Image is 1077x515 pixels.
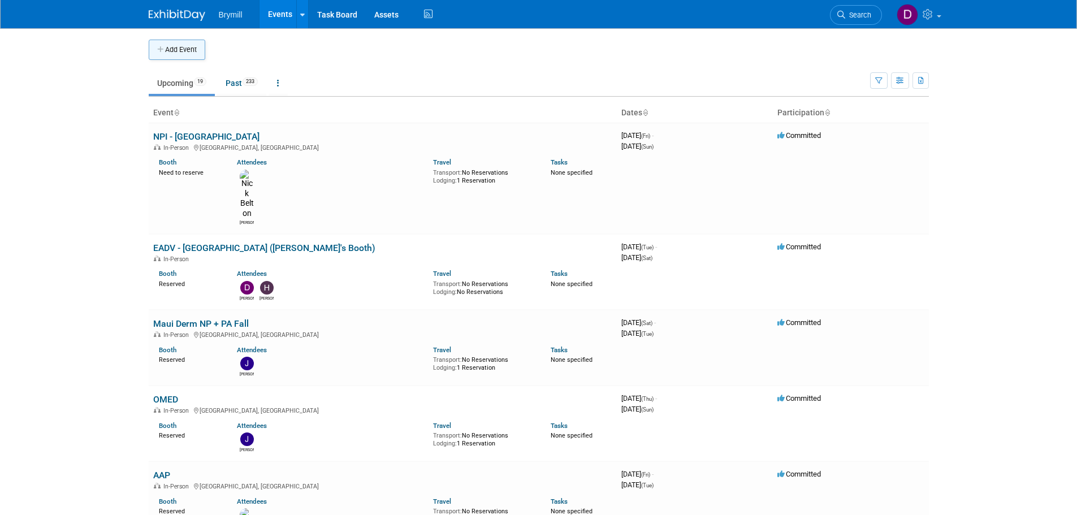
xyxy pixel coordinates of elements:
[240,357,254,370] img: Jeffery McDowell
[240,295,254,301] div: Delaney Bryne
[153,142,612,152] div: [GEOGRAPHIC_DATA], [GEOGRAPHIC_DATA]
[642,108,648,117] a: Sort by Start Date
[830,5,882,25] a: Search
[655,394,657,403] span: -
[621,318,656,327] span: [DATE]
[641,320,652,326] span: (Sat)
[154,256,161,261] img: In-Person Event
[655,243,657,251] span: -
[551,169,592,176] span: None specified
[551,432,592,439] span: None specified
[149,103,617,123] th: Event
[551,280,592,288] span: None specified
[153,394,178,405] a: OMED
[621,470,654,478] span: [DATE]
[243,77,258,86] span: 233
[174,108,179,117] a: Sort by Event Name
[433,356,462,363] span: Transport:
[433,169,462,176] span: Transport:
[641,482,654,488] span: (Tue)
[159,270,176,278] a: Booth
[641,406,654,413] span: (Sun)
[154,144,161,150] img: In-Person Event
[153,470,170,481] a: AAP
[777,394,821,403] span: Committed
[154,483,161,488] img: In-Person Event
[641,255,652,261] span: (Sat)
[654,318,656,327] span: -
[219,10,243,19] span: Brymill
[433,270,451,278] a: Travel
[777,243,821,251] span: Committed
[621,131,654,140] span: [DATE]
[551,270,568,278] a: Tasks
[621,394,657,403] span: [DATE]
[240,170,254,219] img: Nick Belton
[641,331,654,337] span: (Tue)
[240,370,254,377] div: Jeffery McDowell
[621,481,654,489] span: [DATE]
[433,346,451,354] a: Travel
[153,330,612,339] div: [GEOGRAPHIC_DATA], [GEOGRAPHIC_DATA]
[240,432,254,446] img: Jeffery McDowell
[433,497,451,505] a: Travel
[551,158,568,166] a: Tasks
[652,470,654,478] span: -
[621,243,657,251] span: [DATE]
[260,281,274,295] img: Hobey Bryne
[621,329,654,337] span: [DATE]
[240,446,254,453] div: Jeffery McDowell
[433,280,462,288] span: Transport:
[824,108,830,117] a: Sort by Participation Type
[652,131,654,140] span: -
[194,77,206,86] span: 19
[845,11,871,19] span: Search
[159,167,220,177] div: Need to reserve
[641,144,654,150] span: (Sun)
[240,281,254,295] img: Delaney Bryne
[259,295,274,301] div: Hobey Bryne
[433,364,457,371] span: Lodging:
[641,471,650,478] span: (Fri)
[621,405,654,413] span: [DATE]
[159,497,176,505] a: Booth
[433,288,457,296] span: Lodging:
[551,422,568,430] a: Tasks
[641,244,654,250] span: (Tue)
[433,422,451,430] a: Travel
[773,103,929,123] th: Participation
[149,10,205,21] img: ExhibitDay
[433,177,457,184] span: Lodging:
[163,331,192,339] span: In-Person
[237,346,267,354] a: Attendees
[163,407,192,414] span: In-Person
[163,483,192,490] span: In-Person
[433,508,462,515] span: Transport:
[153,318,249,329] a: Maui Derm NP + PA Fall
[153,131,259,142] a: NPI - [GEOGRAPHIC_DATA]
[159,430,220,440] div: Reserved
[153,243,375,253] a: EADV - [GEOGRAPHIC_DATA] ([PERSON_NAME]'s Booth)
[240,219,254,226] div: Nick Belton
[641,396,654,402] span: (Thu)
[621,142,654,150] span: [DATE]
[433,432,462,439] span: Transport:
[777,131,821,140] span: Committed
[163,256,192,263] span: In-Person
[641,133,650,139] span: (Fri)
[551,356,592,363] span: None specified
[237,158,267,166] a: Attendees
[159,354,220,364] div: Reserved
[433,430,534,447] div: No Reservations 1 Reservation
[433,158,451,166] a: Travel
[159,346,176,354] a: Booth
[149,40,205,60] button: Add Event
[154,331,161,337] img: In-Person Event
[897,4,918,25] img: Delaney Bryne
[163,144,192,152] span: In-Person
[777,318,821,327] span: Committed
[551,497,568,505] a: Tasks
[237,270,267,278] a: Attendees
[433,278,534,296] div: No Reservations No Reservations
[237,422,267,430] a: Attendees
